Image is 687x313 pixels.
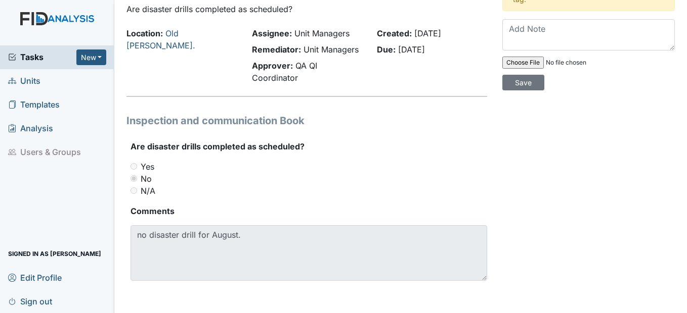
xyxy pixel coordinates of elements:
span: [DATE] [398,44,425,55]
span: Edit Profile [8,270,62,285]
label: Yes [141,161,154,173]
span: [DATE] [414,28,441,38]
strong: Due: [377,44,396,55]
p: Are disaster drills completed as scheduled? [126,3,487,15]
strong: Assignee: [252,28,292,38]
label: Are disaster drills completed as scheduled? [131,140,305,152]
input: Save [502,75,544,90]
span: Unit Managers [304,44,359,55]
strong: Created: [377,28,412,38]
input: N/A [131,187,137,194]
button: New [76,49,107,65]
label: No [141,173,152,185]
input: No [131,175,137,182]
input: Yes [131,163,137,170]
span: Unit Managers [294,28,350,38]
strong: Remediator: [252,44,301,55]
a: Tasks [8,51,76,63]
strong: Comments [131,205,487,217]
span: Signed in as [PERSON_NAME] [8,246,101,262]
h1: Inspection and communication Book [126,113,487,128]
textarea: no disaster drill for August. [131,225,487,281]
span: Units [8,73,40,89]
span: Templates [8,97,60,113]
span: Analysis [8,121,53,136]
span: Sign out [8,293,52,309]
strong: Approver: [252,61,293,71]
strong: Location: [126,28,163,38]
label: N/A [141,185,155,197]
